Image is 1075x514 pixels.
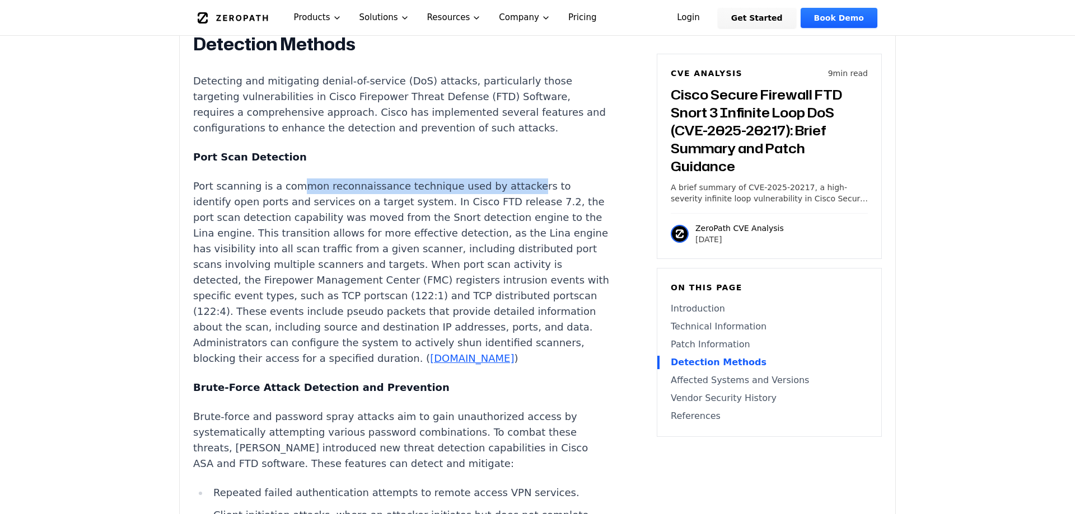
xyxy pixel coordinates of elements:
[671,320,868,333] a: Technical Information
[801,8,877,28] a: Book Demo
[671,356,868,369] a: Detection Methods
[209,485,610,501] li: Repeated failed authentication attempts to remote access VPN services.
[671,282,868,293] h6: On this page
[695,234,784,245] p: [DATE]
[671,182,868,204] p: A brief summary of CVE-2025-20217, a high-severity infinite loop vulnerability in Cisco Secure Fi...
[718,8,796,28] a: Get Started
[671,409,868,423] a: References
[695,223,784,234] p: ZeroPath CVE Analysis
[671,392,868,405] a: Vendor Security History
[193,381,450,393] strong: Brute-Force Attack Detection and Prevention
[193,409,610,471] p: Brute-force and password spray attacks aim to gain unauthorized access by systematically attempti...
[671,86,868,175] h3: Cisco Secure Firewall FTD Snort 3 Infinite Loop DoS (CVE-2025-20217): Brief Summary and Patch Gui...
[671,338,868,351] a: Patch Information
[671,374,868,387] a: Affected Systems and Versions
[671,68,742,79] h6: CVE Analysis
[193,73,610,136] p: Detecting and mitigating denial-of-service (DoS) attacks, particularly those targeting vulnerabil...
[193,33,610,55] h2: Detection Methods
[828,68,868,79] p: 9 min read
[663,8,713,28] a: Login
[671,302,868,315] a: Introduction
[193,178,610,366] p: Port scanning is a common reconnaissance technique used by attackers to identify open ports and s...
[430,352,514,364] a: [DOMAIN_NAME]
[671,225,689,243] img: ZeroPath CVE Analysis
[193,151,307,163] strong: Port Scan Detection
